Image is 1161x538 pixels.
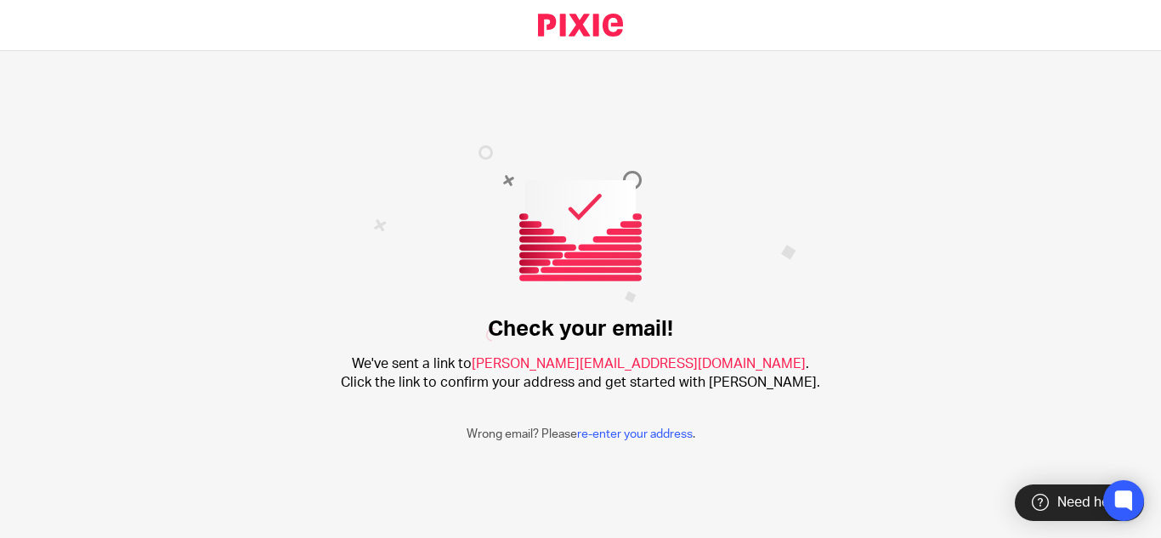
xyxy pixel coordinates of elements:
p: Wrong email? Please . [467,426,695,443]
img: Confirm email image [373,145,796,342]
span: [PERSON_NAME][EMAIL_ADDRESS][DOMAIN_NAME] [472,357,806,371]
h1: Check your email! [488,316,673,343]
a: re-enter your address [577,428,693,440]
div: Need help? [1015,484,1144,521]
h2: We've sent a link to . Click the link to confirm your address and get started with [PERSON_NAME]. [341,355,820,392]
